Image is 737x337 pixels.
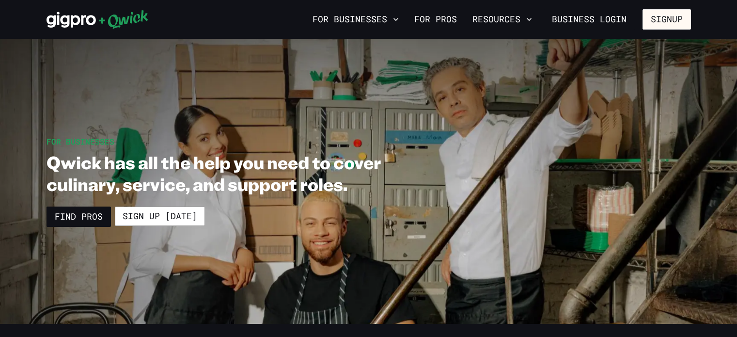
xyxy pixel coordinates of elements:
[115,207,205,226] a: Sign up [DATE]
[47,151,433,195] h1: Qwick has all the help you need to cover culinary, service, and support roles.
[309,11,403,28] button: For Businesses
[469,11,536,28] button: Resources
[47,207,111,227] a: Find Pros
[47,136,114,146] span: For Businesses
[643,9,691,30] button: Signup
[410,11,461,28] a: For Pros
[544,9,635,30] a: Business Login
